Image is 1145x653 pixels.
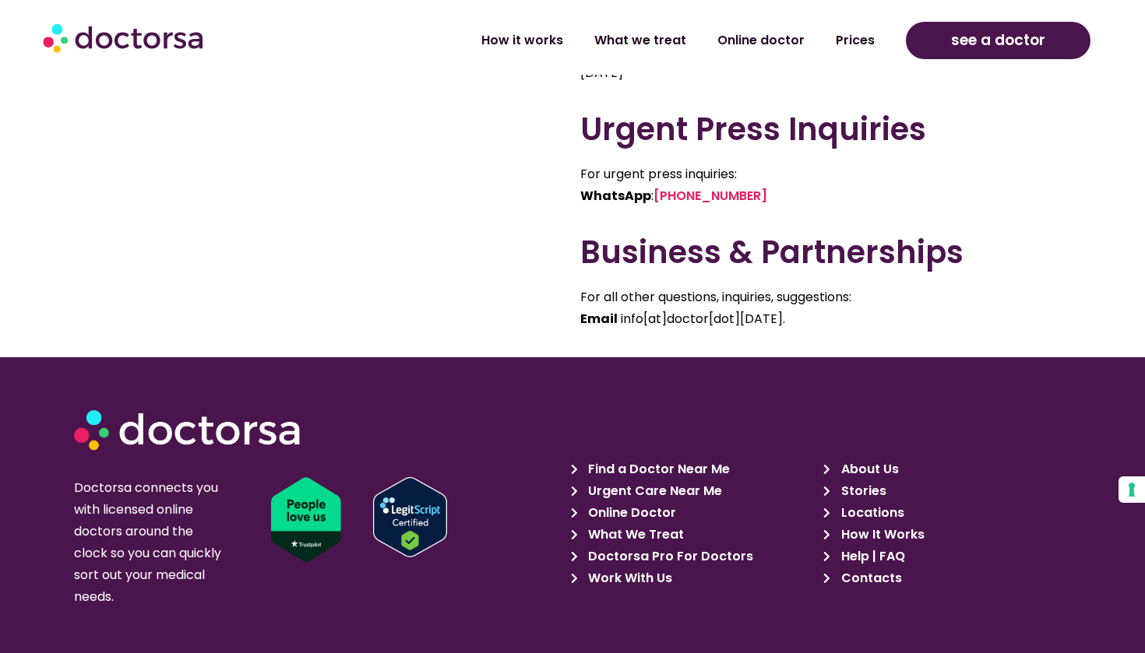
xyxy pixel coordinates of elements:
[571,480,815,502] a: Urgent Care Near Me
[580,288,851,306] span: For all other questions, inquiries, suggestions:
[584,458,730,480] span: Find a Doctor Near Me
[837,480,886,502] span: Stories
[579,23,702,58] a: What we treat
[571,524,815,546] a: What We Treat
[571,458,815,480] a: Find a Doctor Near Me
[951,28,1045,53] span: see a doctor
[1119,476,1145,503] button: Your consent preferences for tracking technologies
[584,546,753,567] span: Doctorsa Pro For Doctors
[580,111,1001,148] h2: Urgent Press Inquiries
[466,23,579,58] a: How it works
[702,23,820,58] a: Online doctor
[580,165,737,183] span: For urgent press inquiries:
[837,546,905,567] span: Help | FAQ
[837,502,904,524] span: Locations
[837,567,902,589] span: Contacts
[373,477,447,557] img: Verify Approval for www.doctorsa.com
[580,187,651,205] strong: WhatsApp
[571,567,815,589] a: Work With Us
[584,524,684,546] span: What We Treat
[823,480,1067,502] a: Stories
[820,23,890,58] a: Prices
[74,477,227,608] p: Doctorsa connects you with licensed online doctors around the clock so you can quickly sort out y...
[621,310,785,328] span: info[at]doctor[dot][DATE].
[837,524,925,546] span: How It Works
[906,22,1090,59] a: see a doctor
[571,546,815,567] a: Doctorsa Pro For Doctors
[580,233,1001,271] h2: Business & Partnerships
[373,477,581,557] a: Verify LegitScript Approval for www.doctorsa.com
[823,524,1067,546] a: How It Works
[584,502,676,524] span: Online Doctor
[571,502,815,524] a: Online Doctor
[823,546,1067,567] a: Help | FAQ
[823,502,1067,524] a: Locations
[584,480,722,502] span: Urgent Care Near Me
[823,458,1067,480] a: About Us
[584,567,672,589] span: Work With Us
[654,187,767,205] a: [PHONE_NUMBER]
[303,23,890,58] nav: Menu
[823,567,1067,589] a: Contacts
[580,310,618,328] strong: Email
[580,163,1001,207] p: :
[837,458,899,480] span: About Us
